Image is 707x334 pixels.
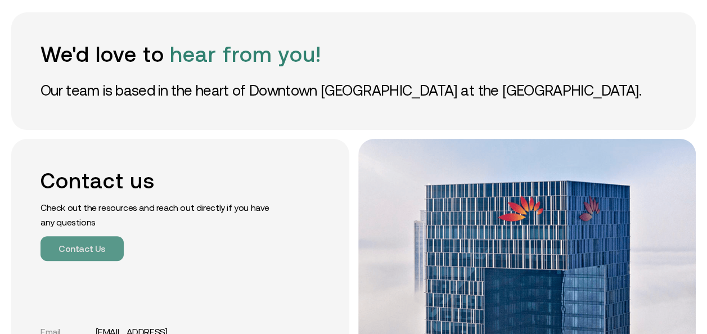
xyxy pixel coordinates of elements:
[40,168,282,193] h2: Contact us
[40,80,667,101] p: Our team is based in the heart of Downtown [GEOGRAPHIC_DATA] at the [GEOGRAPHIC_DATA].
[40,200,282,229] p: Check out the resources and reach out directly if you have any questions
[170,42,321,66] span: hear from you!
[40,236,124,261] button: Contact Us
[40,42,667,67] h1: We'd love to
